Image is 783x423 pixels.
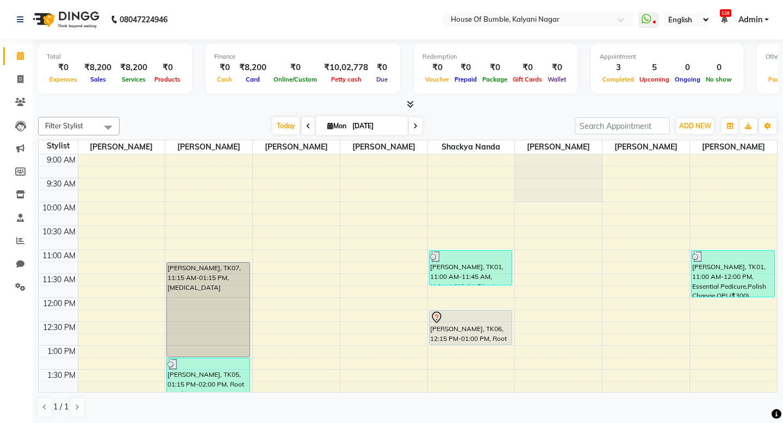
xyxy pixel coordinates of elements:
div: [PERSON_NAME], TK01, 11:00 AM-11:45 AM, Haircut (W) Art Director Shackya [430,251,512,285]
span: Services [119,76,148,83]
div: ₹8,200 [116,61,152,74]
span: Gift Cards [510,76,545,83]
div: 10:30 AM [40,226,78,238]
span: Card [243,76,263,83]
span: [PERSON_NAME] [515,140,602,154]
button: ADD NEW [676,119,714,134]
div: [PERSON_NAME], TK06, 12:15 PM-01:00 PM, Root Touch Up- Organic [430,310,512,345]
span: Prepaid [452,76,480,83]
span: Online/Custom [271,76,320,83]
span: Upcoming [637,76,672,83]
div: ₹0 [152,61,183,74]
span: [PERSON_NAME] [340,140,427,154]
span: 138 [720,9,731,17]
div: Redemption [422,52,569,61]
div: ₹0 [480,61,510,74]
span: Petty cash [328,76,364,83]
span: Expenses [47,76,80,83]
span: Package [480,76,510,83]
span: [PERSON_NAME] [253,140,340,154]
span: Admin [738,14,762,26]
div: ₹0 [271,61,320,74]
div: Appointment [600,52,735,61]
div: ₹0 [214,61,235,74]
div: 12:00 PM [41,298,78,309]
div: ₹0 [510,61,545,74]
span: Sales [88,76,109,83]
span: Mon [325,122,349,130]
div: 1:30 PM [45,370,78,381]
span: 1 / 1 [53,401,69,413]
span: No show [703,76,735,83]
div: [PERSON_NAME], TK01, 11:00 AM-12:00 PM, Essential Pedicure,Polish Change OPI (₹300) [692,251,774,297]
span: Today [272,117,300,134]
div: ₹0 [47,61,80,74]
div: [PERSON_NAME], TK05, 01:15 PM-02:00 PM, Root Touch Up- Organic [167,358,250,393]
input: 2025-09-01 [349,118,403,134]
b: 08047224946 [120,4,167,35]
div: Stylist [39,140,78,152]
div: ₹8,200 [235,61,271,74]
span: Shackya Nanda [428,140,515,154]
img: logo [28,4,102,35]
span: Filter Stylist [45,121,83,130]
div: 0 [703,61,735,74]
span: Cash [214,76,235,83]
span: Wallet [545,76,569,83]
span: Completed [600,76,637,83]
div: ₹10,02,778 [320,61,372,74]
div: 11:00 AM [40,250,78,262]
span: [PERSON_NAME] [78,140,165,154]
div: Total [47,52,183,61]
span: [PERSON_NAME] [602,140,689,154]
div: 9:30 AM [45,178,78,190]
input: Search Appointment [575,117,670,134]
div: ₹8,200 [80,61,116,74]
div: 5 [637,61,672,74]
div: ₹0 [372,61,391,74]
div: 1:00 PM [45,346,78,357]
span: [PERSON_NAME] [690,140,777,154]
span: Due [374,76,390,83]
span: [PERSON_NAME] [165,140,252,154]
div: [PERSON_NAME], TK07, 11:15 AM-01:15 PM, [MEDICAL_DATA] [167,263,250,357]
div: ₹0 [452,61,480,74]
div: Finance [214,52,391,61]
span: Products [152,76,183,83]
span: Voucher [422,76,452,83]
span: Ongoing [672,76,703,83]
div: 12:30 PM [41,322,78,333]
span: ADD NEW [679,122,711,130]
div: ₹0 [422,61,452,74]
div: ₹0 [545,61,569,74]
div: 11:30 AM [40,274,78,285]
div: 10:00 AM [40,202,78,214]
div: 9:00 AM [45,154,78,166]
div: 0 [672,61,703,74]
div: 3 [600,61,637,74]
a: 138 [721,15,728,24]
